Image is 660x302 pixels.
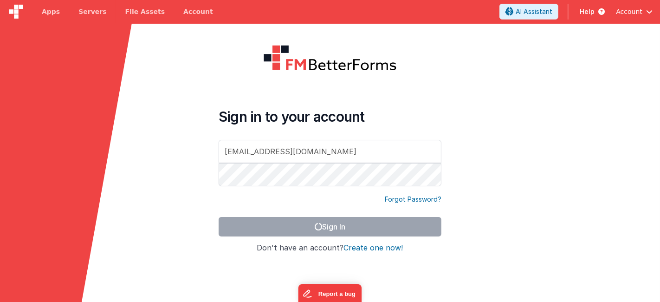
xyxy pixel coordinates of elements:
h4: Don't have an account? [219,244,441,252]
button: Account [616,7,653,16]
button: Create one now! [344,244,403,252]
span: Account [616,7,642,16]
span: Help [580,7,595,16]
button: Sign In [219,217,441,236]
input: Email Address [219,140,441,163]
h4: Sign in to your account [219,108,441,125]
span: Servers [78,7,106,16]
button: AI Assistant [499,4,558,20]
span: Apps [42,7,60,16]
a: Forgot Password? [385,195,441,204]
span: AI Assistant [516,7,552,16]
span: File Assets [125,7,165,16]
